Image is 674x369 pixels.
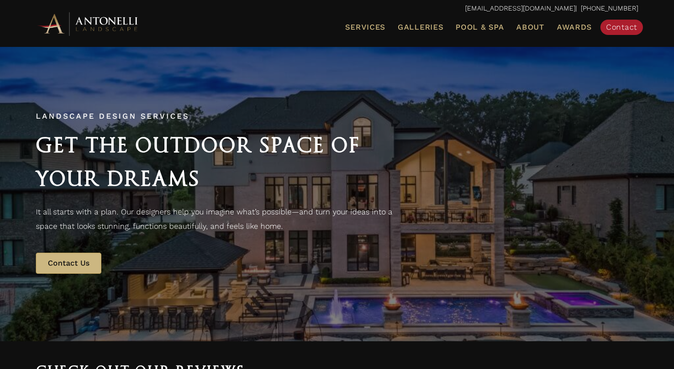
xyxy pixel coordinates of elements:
[553,21,596,34] a: Awards
[606,22,637,32] span: Contact
[48,258,89,268] span: Contact Us
[465,4,576,12] a: [EMAIL_ADDRESS][DOMAIN_NAME]
[345,23,385,31] span: Services
[36,11,141,37] img: Antonelli Horizontal Logo
[600,20,643,35] a: Contact
[36,2,638,15] p: | [PHONE_NUMBER]
[36,253,101,274] a: Contact Us
[512,21,548,34] a: About
[36,205,409,233] p: It all starts with a plan. Our designers help you imagine what’s possible—and turn your ideas int...
[394,21,447,34] a: Galleries
[452,21,508,34] a: Pool & Spa
[341,21,389,34] a: Services
[36,133,360,190] span: Get the Outdoor Space of Your Dreams
[557,22,592,32] span: Awards
[516,23,544,31] span: About
[398,22,443,32] span: Galleries
[36,112,189,121] span: Landscape Design Services
[456,22,504,32] span: Pool & Spa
